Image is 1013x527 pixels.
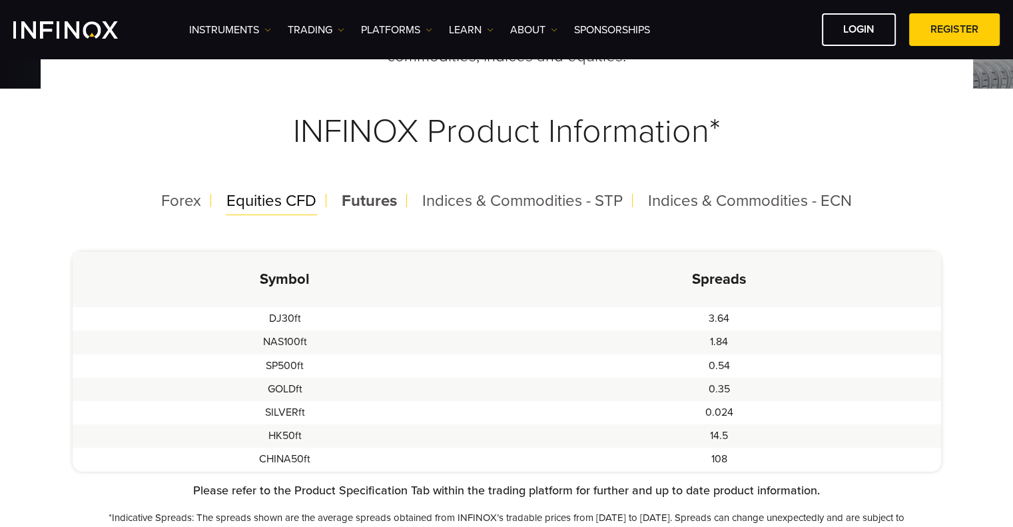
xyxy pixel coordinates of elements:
td: SP500ft [73,354,498,378]
span: Forex [161,191,201,211]
td: 1.84 [498,330,941,354]
th: Symbol [73,252,498,307]
td: 3.64 [498,307,941,330]
a: Learn [449,22,494,38]
td: CHINA50ft [73,448,498,471]
td: NAS100ft [73,330,498,354]
a: PLATFORMS [361,22,432,38]
a: INFINOX Logo [13,21,149,39]
td: SILVERft [73,401,498,424]
a: Instruments [189,22,271,38]
a: SPONSORSHIPS [574,22,650,38]
td: 0.35 [498,378,941,401]
span: Indices & Commodities - STP [422,191,623,211]
td: 0.54 [498,354,941,378]
td: GOLDft [73,378,498,401]
span: Futures [342,191,397,211]
td: HK50ft [73,424,498,448]
td: 108 [498,448,941,471]
td: 14.5 [498,424,941,448]
h3: INFINOX Product Information* [73,79,941,184]
td: 0.024 [498,401,941,424]
th: Spreads [498,252,941,307]
a: ABOUT [510,22,557,38]
p: Please refer to the Product Specification Tab within the trading platform for further and up to d... [105,482,909,500]
a: LOGIN [822,13,896,46]
span: Equities CFD [226,191,316,211]
a: REGISTER [909,13,1000,46]
a: TRADING [288,22,344,38]
td: DJ30ft [73,307,498,330]
span: Indices & Commodities - ECN [648,191,852,211]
